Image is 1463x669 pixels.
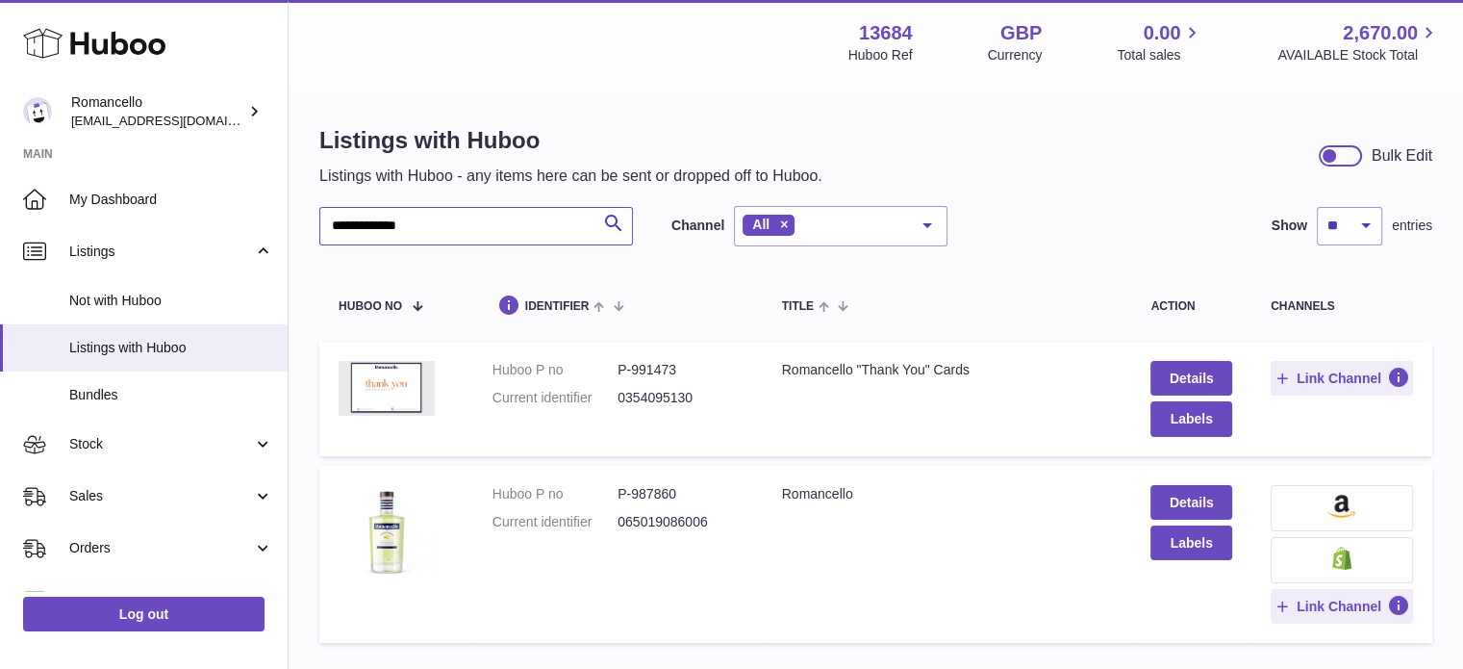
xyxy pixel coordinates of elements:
button: Labels [1150,526,1231,560]
dt: Huboo P no [492,485,618,503]
span: Not with Huboo [69,292,273,310]
strong: GBP [1000,20,1042,46]
dt: Current identifier [492,389,618,407]
span: Stock [69,435,253,453]
a: Log out [23,597,265,631]
img: amazon-small.png [1327,495,1355,518]
a: Details [1150,485,1231,520]
span: Bundles [69,386,273,404]
div: Romancello [71,93,244,130]
span: Orders [69,539,253,557]
span: AVAILABLE Stock Total [1277,46,1440,64]
span: title [782,300,814,313]
button: Labels [1150,401,1231,436]
div: action [1150,300,1231,313]
img: shopify-small.png [1332,547,1352,570]
img: Romancello "Thank You" Cards [339,361,435,416]
span: Usage [69,591,273,609]
button: Link Channel [1271,361,1413,396]
dd: P-987860 [618,485,743,503]
span: Total sales [1117,46,1202,64]
dt: Huboo P no [492,361,618,379]
a: Details [1150,361,1231,396]
img: internalAdmin-13684@internal.huboo.com [23,97,52,126]
div: channels [1271,300,1413,313]
dt: Current identifier [492,513,618,531]
span: 0.00 [1144,20,1181,46]
p: Listings with Huboo - any items here can be sent or dropped off to Huboo. [319,166,822,187]
span: identifier [525,300,590,313]
span: My Dashboard [69,191,273,209]
label: Show [1272,217,1307,235]
span: Listings with Huboo [69,339,273,357]
div: Romancello "Thank You" Cards [782,361,1113,379]
span: Link Channel [1297,370,1381,387]
a: 2,670.00 AVAILABLE Stock Total [1277,20,1440,64]
button: Link Channel [1271,589,1413,624]
h1: Listings with Huboo [319,125,822,156]
a: 0.00 Total sales [1117,20,1202,64]
span: All [752,217,769,232]
label: Channel [671,217,724,235]
div: Romancello [782,485,1113,503]
span: Huboo no [339,300,402,313]
div: Huboo Ref [848,46,913,64]
span: entries [1392,217,1432,235]
img: Romancello [339,485,435,581]
div: Bulk Edit [1372,145,1432,167]
span: [EMAIL_ADDRESS][DOMAIN_NAME] [71,113,283,128]
dd: P-991473 [618,361,743,379]
dd: 0354095130 [618,389,743,407]
span: Listings [69,243,253,261]
dd: 065019086006 [618,513,743,531]
strong: 13684 [859,20,913,46]
div: Currency [988,46,1043,64]
span: 2,670.00 [1343,20,1418,46]
span: Sales [69,487,253,505]
span: Link Channel [1297,598,1381,615]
